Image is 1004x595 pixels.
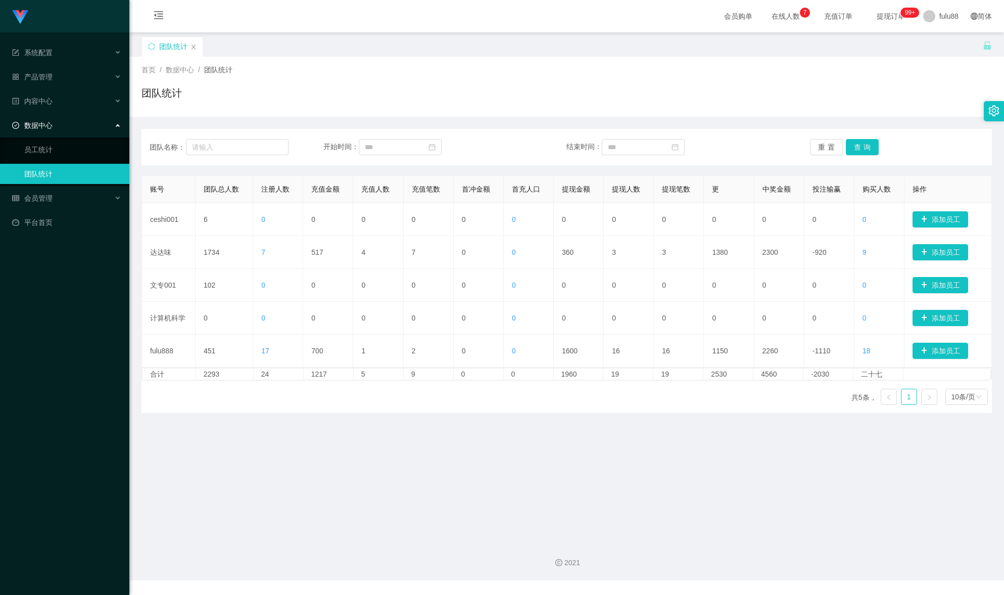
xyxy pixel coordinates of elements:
[150,215,178,223] font: ceshi001
[361,314,365,322] font: 0
[261,215,265,223] font: 0
[24,73,53,81] font: 产品管理
[204,314,208,322] font: 0
[412,185,440,193] font: 充值笔数
[561,370,577,378] font: 1960
[204,66,232,74] font: 团队统计
[562,281,566,289] font: 0
[762,215,767,223] font: 0
[926,394,932,400] i: 图标： 右
[511,370,515,378] font: 0
[863,347,871,355] font: 18
[311,185,340,193] font: 充值金额
[412,248,416,256] font: 7
[204,281,215,289] font: 102
[555,559,562,566] i: 图标：版权
[712,347,728,355] font: 1150
[323,143,359,151] font: 开始时间：
[612,314,616,322] font: 0
[204,185,239,193] font: 团队总人数
[612,248,616,256] font: 3
[24,194,53,202] font: 会员管理
[951,389,975,404] div: 10条/页
[762,281,767,289] font: 0
[851,393,877,401] font: 共5条，
[811,370,829,378] font: -2030
[762,314,767,322] font: 0
[198,66,200,74] font: /
[261,281,265,289] font: 0
[711,370,727,378] font: 2530
[462,347,466,355] font: 0
[762,185,791,193] font: 中奖金额
[512,347,516,355] font: 0
[150,314,185,322] font: 计算机科学
[150,248,171,256] font: 达达味
[662,314,666,322] font: 0
[901,389,917,405] li: 1
[978,12,992,20] font: 简体
[886,394,892,400] i: 图标： 左
[913,343,968,359] button: 图标: 加号添加员工
[846,139,879,155] button: 查询
[141,1,176,33] i: 图标: 菜单折叠
[141,66,156,74] font: 首页
[863,281,867,289] font: 0
[913,211,968,227] button: 图标: 加号添加员工
[12,49,19,56] i: 图标： 表格
[863,185,891,193] font: 购买人数
[186,139,289,155] input: 请输入
[311,370,327,378] font: 1217
[204,370,219,378] font: 2293
[361,347,365,355] font: 1
[812,314,817,322] font: 0
[24,164,121,184] a: 团队统计
[913,185,927,193] font: 操作
[361,215,365,223] font: 0
[12,122,19,129] i: 图标: 检查-圆圈-o
[662,281,666,289] font: 0
[913,277,968,293] button: 图标: 加号添加员工
[361,185,390,193] font: 充值人数
[762,347,778,355] font: 2260
[812,185,841,193] font: 投注输赢
[939,12,959,20] font: fulu88
[712,248,728,256] font: 1380
[462,314,466,322] font: 0
[762,248,778,256] font: 2300
[261,314,265,322] font: 0
[812,281,817,289] font: 0
[462,248,466,256] font: 0
[976,394,982,401] i: 图标： 下
[462,281,466,289] font: 0
[150,143,185,151] font: 团队名称：
[712,281,716,289] font: 0
[24,121,53,129] font: 数据中心
[662,185,690,193] font: 提现笔数
[772,12,800,20] font: 在线人数
[812,215,817,223] font: 0
[712,314,716,322] font: 0
[881,389,897,405] li: 上一页
[150,370,164,378] font: 合计
[824,12,852,20] font: 充值订单
[12,195,19,202] i: 图标： 表格
[901,8,919,18] sup: 283
[863,215,867,223] font: 0
[761,370,777,378] font: 4560
[564,559,580,567] font: 2021
[612,281,616,289] font: 0
[562,185,590,193] font: 提现金额
[951,393,975,401] font: 10条/页
[412,347,416,355] font: 2
[672,144,679,151] i: 图标：日历
[861,370,882,378] font: 二十七
[562,347,578,355] font: 1600
[611,370,619,378] font: 19
[311,347,323,355] font: 700
[512,185,540,193] font: 首充人口
[261,185,290,193] font: 注册人数
[160,66,162,74] font: /
[512,215,516,223] font: 0
[913,244,968,260] button: 图标: 加号添加员工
